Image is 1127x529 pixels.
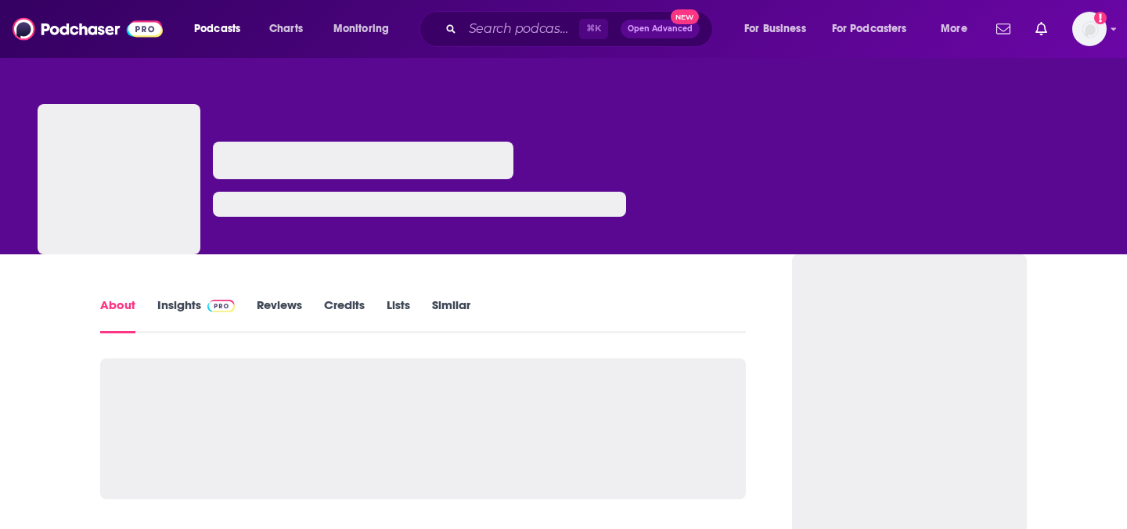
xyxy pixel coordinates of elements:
button: Open AdvancedNew [621,20,700,38]
img: Podchaser - Follow, Share and Rate Podcasts [13,14,163,44]
a: Similar [432,297,470,333]
a: Charts [259,16,312,41]
a: Show notifications dropdown [990,16,1017,42]
button: open menu [183,16,261,41]
div: Search podcasts, credits, & more... [434,11,728,47]
a: Reviews [257,297,302,333]
a: InsightsPodchaser Pro [157,297,235,333]
a: Credits [324,297,365,333]
a: About [100,297,135,333]
span: ⌘ K [579,19,608,39]
img: Podchaser Pro [207,300,235,312]
span: Podcasts [194,18,240,40]
button: Show profile menu [1072,12,1107,46]
span: For Podcasters [832,18,907,40]
span: Monitoring [333,18,389,40]
button: open menu [322,16,409,41]
a: Show notifications dropdown [1029,16,1053,42]
a: Lists [387,297,410,333]
button: open menu [733,16,826,41]
svg: Add a profile image [1094,12,1107,24]
span: Open Advanced [628,25,693,33]
img: User Profile [1072,12,1107,46]
button: open menu [822,16,930,41]
input: Search podcasts, credits, & more... [463,16,579,41]
span: More [941,18,967,40]
span: For Business [744,18,806,40]
span: New [671,9,699,24]
button: open menu [930,16,987,41]
span: Charts [269,18,303,40]
span: Logged in as megcassidy [1072,12,1107,46]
